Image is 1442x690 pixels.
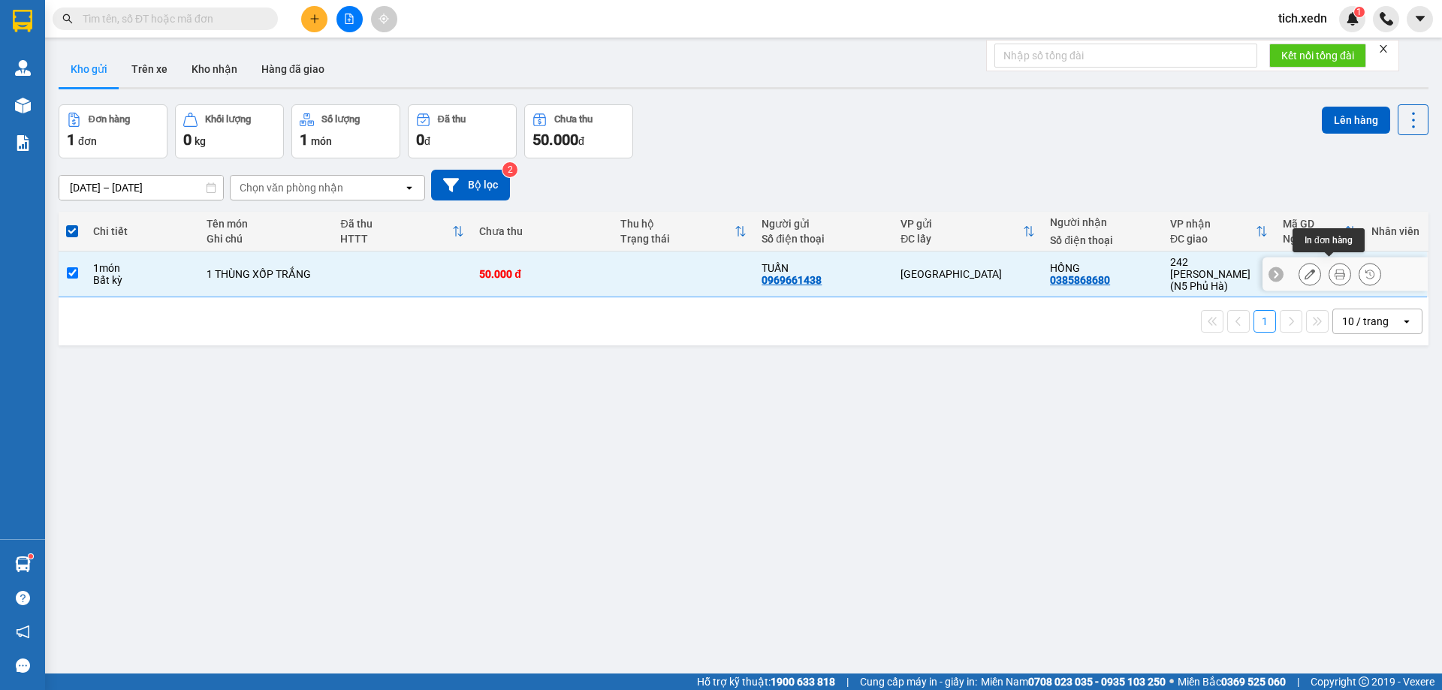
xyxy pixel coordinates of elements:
[1359,676,1369,687] span: copyright
[92,22,149,92] b: Gửi khách hàng
[59,104,167,158] button: Đơn hàng1đơn
[1221,676,1286,688] strong: 0369 525 060
[16,658,30,673] span: message
[300,131,308,149] span: 1
[93,274,191,286] div: Bất kỳ
[1170,256,1268,292] div: 242 [PERSON_NAME] (N5 Phủ Hà)
[762,262,885,274] div: TUẤN
[93,262,191,274] div: 1 món
[613,212,754,252] th: Toggle SortBy
[1050,216,1155,228] div: Người nhận
[502,162,517,177] sup: 2
[311,135,332,147] span: món
[1283,233,1344,245] div: Ngày ĐH
[15,556,31,572] img: warehouse-icon
[762,274,822,286] div: 0969661438
[179,51,249,87] button: Kho nhận
[578,135,584,147] span: đ
[1275,212,1364,252] th: Toggle SortBy
[16,625,30,639] span: notification
[291,104,400,158] button: Số lượng1món
[89,114,130,125] div: Đơn hàng
[1371,225,1419,237] div: Nhân viên
[416,131,424,149] span: 0
[438,114,466,125] div: Đã thu
[59,51,119,87] button: Kho gửi
[371,6,397,32] button: aim
[207,233,326,245] div: Ghi chú
[205,114,251,125] div: Khối lượng
[1322,107,1390,134] button: Lên hàng
[379,14,389,24] span: aim
[1342,314,1389,329] div: 10 / trang
[183,131,192,149] span: 0
[62,14,73,24] span: search
[19,97,66,167] b: Xe Đăng Nhân
[15,60,31,76] img: warehouse-icon
[119,51,179,87] button: Trên xe
[340,218,452,230] div: Đã thu
[67,131,75,149] span: 1
[344,14,354,24] span: file-add
[16,591,30,605] span: question-circle
[207,268,326,280] div: 1 THÙNG XỐP TRẮNG
[1253,310,1276,333] button: 1
[336,6,363,32] button: file-add
[207,218,326,230] div: Tên món
[1297,673,1299,690] span: |
[1407,6,1433,32] button: caret-down
[479,225,605,237] div: Chưa thu
[1380,12,1393,26] img: phone-icon
[1293,228,1365,252] div: In đơn hàng
[126,71,207,90] li: (c) 2017
[126,57,207,69] b: [DOMAIN_NAME]
[195,135,206,147] span: kg
[900,233,1023,245] div: ĐC lấy
[15,98,31,113] img: warehouse-icon
[13,10,32,32] img: logo-vxr
[1170,233,1256,245] div: ĐC giao
[1378,44,1389,54] span: close
[762,218,885,230] div: Người gửi
[408,104,517,158] button: Đã thu0đ
[240,180,343,195] div: Chọn văn phòng nhận
[620,233,735,245] div: Trạng thái
[479,268,605,280] div: 50.000 đ
[1269,44,1366,68] button: Kết nối tổng đài
[1266,9,1339,28] span: tich.xedn
[83,11,260,27] input: Tìm tên, số ĐT hoặc mã đơn
[846,673,849,690] span: |
[93,225,191,237] div: Chi tiết
[620,218,735,230] div: Thu hộ
[893,212,1042,252] th: Toggle SortBy
[403,182,415,194] svg: open
[554,114,593,125] div: Chưa thu
[301,6,327,32] button: plus
[697,673,835,690] span: Hỗ trợ kỹ thuật:
[1401,315,1413,327] svg: open
[1163,212,1275,252] th: Toggle SortBy
[15,135,31,151] img: solution-icon
[175,104,284,158] button: Khối lượng0kg
[532,131,578,149] span: 50.000
[981,673,1166,690] span: Miền Nam
[1170,218,1256,230] div: VP nhận
[309,14,320,24] span: plus
[333,212,472,252] th: Toggle SortBy
[1283,218,1344,230] div: Mã GD
[431,170,510,200] button: Bộ lọc
[1356,7,1362,17] span: 1
[900,268,1035,280] div: [GEOGRAPHIC_DATA]
[994,44,1257,68] input: Nhập số tổng đài
[1050,274,1110,286] div: 0385868680
[1169,679,1174,685] span: ⚪️
[321,114,360,125] div: Số lượng
[762,233,885,245] div: Số điện thoại
[771,676,835,688] strong: 1900 633 818
[1178,673,1286,690] span: Miền Bắc
[524,104,633,158] button: Chưa thu50.000đ
[1346,12,1359,26] img: icon-new-feature
[860,673,977,690] span: Cung cấp máy in - giấy in:
[78,135,97,147] span: đơn
[1050,262,1155,274] div: HỒNG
